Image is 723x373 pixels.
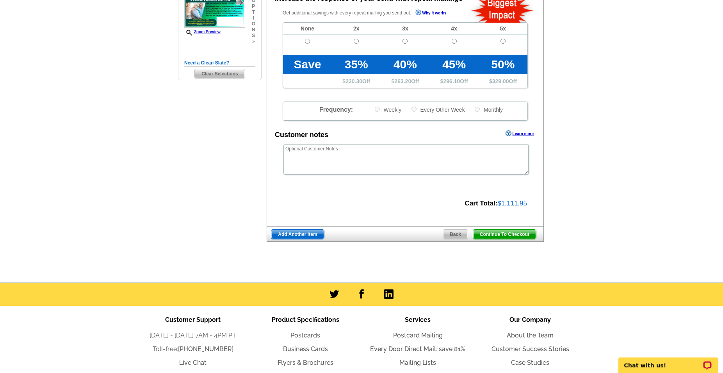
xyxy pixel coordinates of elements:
[283,23,332,35] td: None
[443,229,468,239] a: Back
[381,23,429,35] td: 3x
[332,74,381,88] td: $ Off
[252,15,255,21] span: i
[479,55,527,74] td: 50%
[272,316,339,323] span: Product Specifications
[345,78,362,84] span: 230.30
[332,55,381,74] td: 35%
[252,4,255,9] span: p
[411,106,465,113] label: Every Other Week
[271,229,324,239] a: Add Another Item
[184,59,255,67] h5: Need a Clean Slate?
[375,107,380,112] input: Weekly
[613,348,723,373] iframe: LiveChat chat widget
[278,359,333,366] a: Flyers & Brochures
[381,55,429,74] td: 40%
[394,78,411,84] span: 263.20
[405,316,431,323] span: Services
[443,230,468,239] span: Back
[479,23,527,35] td: 5x
[430,23,479,35] td: 4x
[511,359,549,366] a: Case Studies
[497,200,527,207] span: $1,111.95
[319,106,353,113] span: Frequency:
[178,345,233,353] a: [PHONE_NUMBER]
[492,78,509,84] span: 329.00
[332,23,381,35] td: 2x
[252,33,255,39] span: s
[479,74,527,88] td: $ Off
[443,78,460,84] span: 296.10
[473,230,536,239] span: Continue To Checkout
[195,69,244,79] span: Clear Selections
[283,9,463,18] p: Get additional savings with every repeat mailing you send out.
[137,331,249,340] li: [DATE] - [DATE] 7AM - 4PM PT
[491,345,569,353] a: Customer Success Stories
[252,21,255,27] span: o
[275,130,328,140] div: Customer notes
[283,55,332,74] td: Save
[430,74,479,88] td: $ Off
[474,106,503,113] label: Monthly
[290,332,320,339] a: Postcards
[165,316,221,323] span: Customer Support
[411,107,417,112] input: Every Other Week
[179,359,207,366] a: Live Chat
[271,230,324,239] span: Add Another Item
[374,106,402,113] label: Weekly
[415,9,447,18] a: Why it works
[252,9,255,15] span: t
[283,345,328,353] a: Business Cards
[393,332,443,339] a: Postcard Mailing
[506,130,534,137] a: Learn more
[399,359,436,366] a: Mailing Lists
[381,74,429,88] td: $ Off
[509,316,551,323] span: Our Company
[252,39,255,45] span: »
[430,55,479,74] td: 45%
[507,332,554,339] a: About the Team
[465,200,498,207] strong: Cart Total:
[137,344,249,354] li: Toll-free:
[370,345,465,353] a: Every Door Direct Mail: save 81%
[475,107,480,112] input: Monthly
[184,30,221,34] a: Zoom Preview
[252,27,255,33] span: n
